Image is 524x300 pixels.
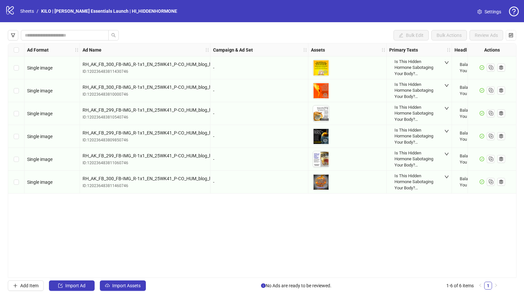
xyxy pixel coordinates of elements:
span: down [444,60,449,65]
svg: Duplicate [487,64,494,71]
svg: Duplicate [487,133,494,139]
li: / [37,8,39,15]
span: down [444,83,449,88]
a: Sheets [19,8,35,15]
span: check-circle [480,157,484,161]
button: Bulk Actions [431,30,467,40]
svg: ad template [499,65,503,70]
strong: Headlines [455,46,476,54]
span: left [478,283,482,287]
strong: Primary Texts [389,46,418,54]
span: holder [205,48,209,52]
img: Asset 1 [313,151,329,167]
span: filter [11,33,15,38]
svg: ad template [499,157,503,161]
div: Resize Ad Format column [78,43,80,56]
button: Import Assets [100,280,146,291]
span: RH_AK_FB_299_FB-IMG_R-1x1_EN_25WK41_P-CO_HUM_blog_hiddenhormone_2 [83,106,208,114]
strong: Assets [311,46,325,54]
div: Select row 4 [8,125,24,148]
span: RH_AK_FB_300_FB-IMG_R-1x1_EN_25WK41_P-CO_HUM_blog_hiddenhormone_3 [83,175,208,182]
div: ID: 120236483811430746 [83,69,208,75]
span: RH_AK_FB_299_FB-IMG_R-1x1_EN_25WK41_P-CO_HUM_blog_hiddenhormone_3 [83,152,208,159]
svg: ad template [499,134,503,138]
span: eye [323,115,328,120]
button: Preview [321,68,329,76]
span: eye [323,70,328,74]
span: eye [323,92,328,97]
div: Resize Assets column [385,43,386,56]
button: Preview [321,137,329,145]
span: check-circle [480,111,484,116]
div: - [213,156,305,163]
div: Resize Primary Texts column [450,43,452,56]
div: ID: 120236483810000746 [83,91,208,98]
div: ID: 120236483811060746 [83,160,208,166]
img: Asset 1 [313,174,329,190]
span: Settings [485,8,501,15]
button: Preview [321,182,329,190]
div: Resize Ad Name column [208,43,210,56]
span: No Ads are ready to be reviewed. [261,282,331,289]
span: holder [307,48,312,52]
div: Select row 5 [8,148,24,171]
span: Import Assets [112,283,141,288]
strong: Actions [484,46,500,54]
span: right [494,283,498,287]
div: Select row 1 [8,56,24,79]
div: - [213,87,305,94]
div: Select row 2 [8,79,24,102]
span: holder [209,48,214,52]
button: Review Ads [470,30,503,40]
span: setting [477,9,482,14]
span: check-circle [480,88,484,93]
div: Is This Hidden Hormone Sabotaging Your Body? If you’ve been struggling with stubborn weight, rest... [394,104,436,122]
button: Bulk Edit [393,30,429,40]
span: Single image [27,65,53,71]
span: down [444,152,449,156]
div: Select row 3 [8,102,24,125]
svg: Duplicate [487,178,494,185]
button: right [492,282,500,290]
button: left [476,282,484,290]
span: control [509,33,513,38]
span: import [58,283,63,288]
span: check-circle [480,180,484,184]
span: Single image [27,134,53,139]
img: Asset 1 [313,60,329,76]
button: Import Ad [49,280,95,291]
div: ID: 120236483811460746 [83,183,208,189]
img: Asset 1 [313,128,329,145]
strong: Ad Format [27,46,49,54]
button: Add Item [8,280,44,291]
div: Is This Hidden Hormone Sabotaging Your Body? If you’ve been struggling with stubborn weight, rest... [394,82,436,100]
span: check-circle [480,134,484,138]
span: Single image [27,180,53,185]
a: Settings [472,7,506,17]
svg: ad template [499,111,503,116]
li: 1 [484,282,492,290]
span: Single image [27,111,53,116]
span: RH_AK_FB_299_FB-IMG_R-1x1_EN_25WK41_P-CO_HUM_blog_hiddenhormone_1 [83,129,208,136]
span: plus [13,283,18,288]
svg: Duplicate [487,110,494,116]
span: Single image [27,88,53,93]
span: Single image [27,157,53,162]
button: Preview [321,114,329,122]
span: info-circle [261,283,266,288]
a: 1 [485,282,492,289]
div: Select all rows [8,43,24,56]
div: Is This Hidden Hormone Sabotaging Your Body? If you’ve been struggling with stubborn weight, rest... [394,173,436,191]
svg: Duplicate [487,155,494,162]
img: Asset 1 [313,105,329,122]
span: holder [451,48,455,52]
div: Resize Campaign & Ad Set column [306,43,308,56]
span: Add Item [20,283,39,288]
span: down [444,106,449,111]
span: holder [381,48,386,52]
span: holder [386,48,390,52]
span: search [111,33,116,38]
div: - [213,110,305,117]
div: Is This Hidden Hormone Sabotaging Your Body? If you’ve been struggling with stubborn weight, rest... [394,127,436,145]
div: ID: 120236483810540746 [83,114,208,120]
